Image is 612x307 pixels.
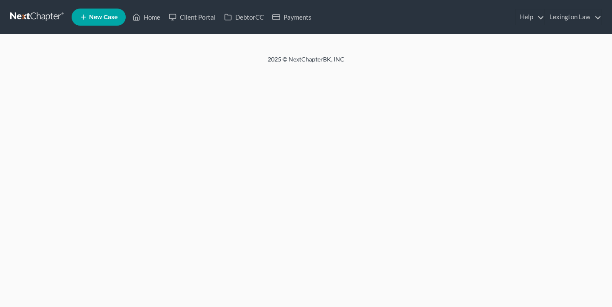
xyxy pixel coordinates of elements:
new-legal-case-button: New Case [72,9,126,26]
a: Home [128,9,165,25]
a: Lexington Law [545,9,601,25]
a: Help [516,9,544,25]
a: DebtorCC [220,9,268,25]
div: 2025 © NextChapterBK, INC [63,55,549,70]
a: Client Portal [165,9,220,25]
a: Payments [268,9,316,25]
